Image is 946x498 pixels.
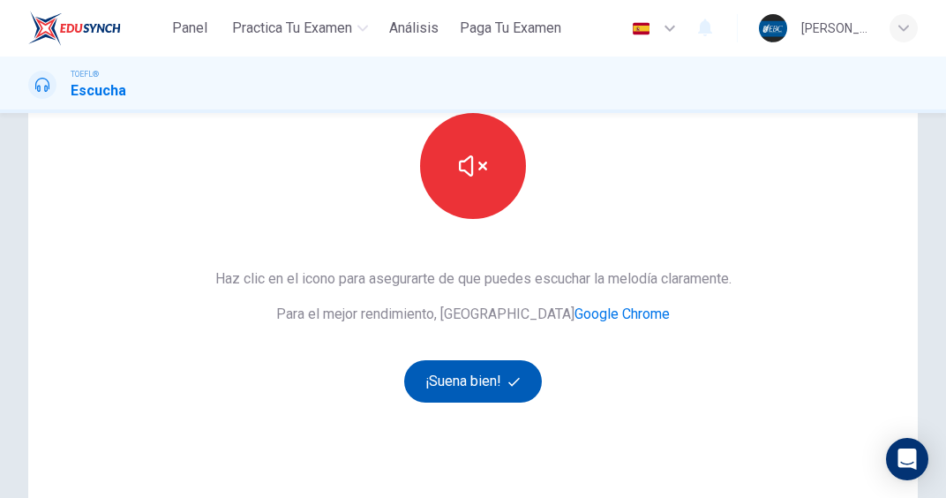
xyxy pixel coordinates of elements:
[453,12,568,44] button: Paga Tu Examen
[460,18,561,39] span: Paga Tu Examen
[172,18,207,39] span: Panel
[574,306,670,322] a: Google Chrome
[28,11,161,46] a: EduSynch logo
[215,268,732,290] span: Haz clic en el icono para asegurarte de que puedes escuchar la melodía claramente.
[71,68,99,80] span: TOEFL®
[225,12,375,44] button: Practica tu examen
[232,18,352,39] span: Practica tu examen
[389,18,439,39] span: Análisis
[404,360,542,403] button: ¡Suena bien!
[161,12,218,44] button: Panel
[71,80,126,102] h1: Escucha
[215,304,732,325] span: Para el mejor rendimiento, [GEOGRAPHIC_DATA]
[382,12,446,44] button: Análisis
[759,14,787,42] img: Profile picture
[630,22,652,35] img: es
[28,11,121,46] img: EduSynch logo
[801,18,868,39] div: [PERSON_NAME]*[PERSON_NAME]
[886,438,928,480] div: Open Intercom Messenger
